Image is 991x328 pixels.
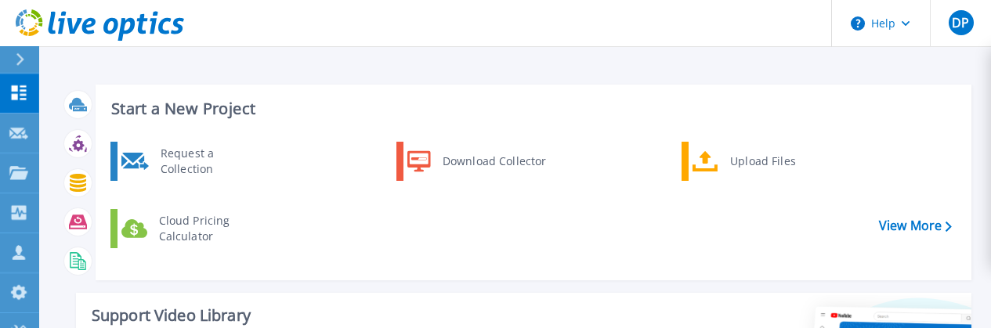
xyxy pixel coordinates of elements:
a: Upload Files [682,142,842,181]
div: Upload Files [722,146,838,177]
div: Support Video Library [92,305,557,326]
div: Download Collector [435,146,553,177]
a: Request a Collection [110,142,271,181]
div: Cloud Pricing Calculator [151,213,267,244]
div: Request a Collection [153,146,267,177]
a: Download Collector [396,142,557,181]
span: DP [952,16,969,29]
a: Cloud Pricing Calculator [110,209,271,248]
h3: Start a New Project [111,100,951,117]
a: View More [879,218,952,233]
